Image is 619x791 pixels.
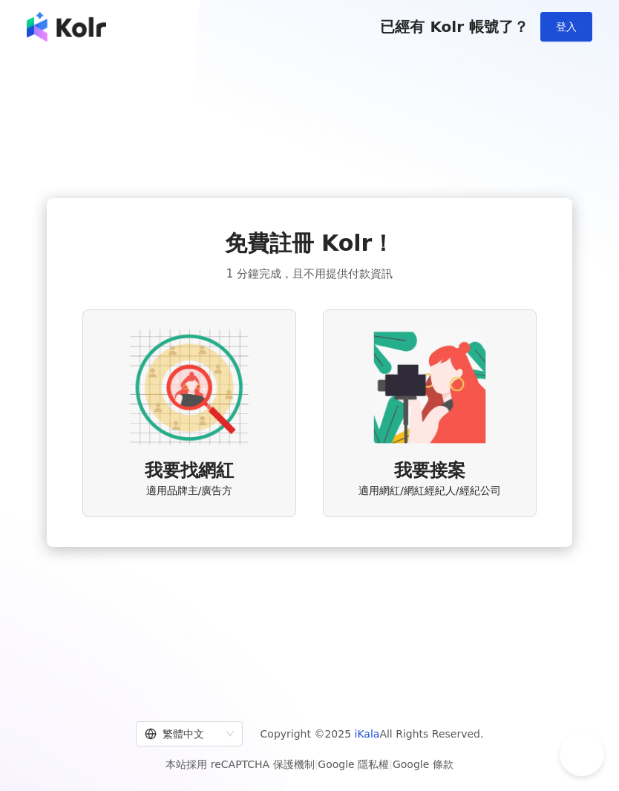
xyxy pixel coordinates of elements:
a: Google 條款 [393,758,453,770]
span: 我要接案 [394,459,465,484]
img: AD identity option [130,328,249,447]
a: iKala [355,728,380,740]
span: 本站採用 reCAPTCHA 保護機制 [166,755,453,773]
iframe: Help Scout Beacon - Open [560,732,604,776]
span: 免費註冊 Kolr！ [225,228,395,259]
img: KOL identity option [370,328,489,447]
div: 繁體中文 [145,722,220,746]
span: | [389,758,393,770]
a: Google 隱私權 [318,758,389,770]
span: 適用品牌主/廣告方 [146,484,233,499]
span: 我要找網紅 [145,459,234,484]
span: 1 分鐘完成，且不用提供付款資訊 [226,265,393,283]
span: 登入 [556,21,577,33]
span: 已經有 Kolr 帳號了？ [380,18,528,36]
span: | [315,758,318,770]
img: logo [27,12,106,42]
button: 登入 [540,12,592,42]
span: 適用網紅/網紅經紀人/經紀公司 [358,484,500,499]
span: Copyright © 2025 All Rights Reserved. [261,725,484,743]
